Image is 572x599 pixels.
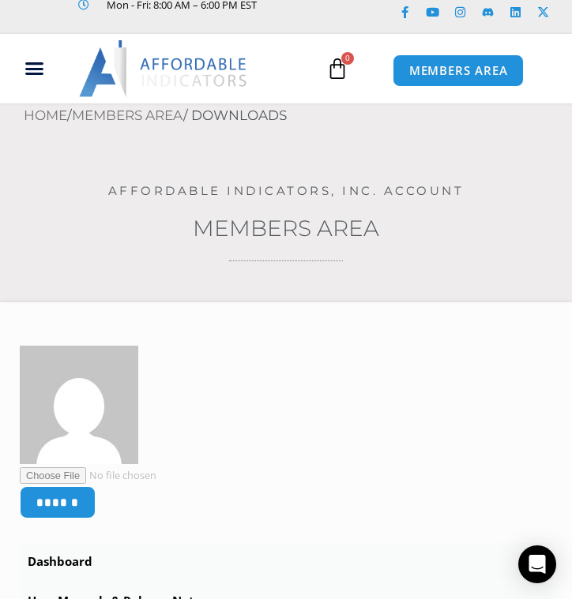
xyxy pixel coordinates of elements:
[303,46,372,92] a: 0
[518,545,556,583] div: Open Intercom Messenger
[20,543,552,581] a: Dashboard
[24,103,572,129] nav: Breadcrumb
[409,65,508,77] span: MEMBERS AREA
[49,14,286,30] iframe: Customer reviews powered by Trustpilot
[79,40,249,97] img: LogoAI | Affordable Indicators – NinjaTrader
[393,54,525,87] a: MEMBERS AREA
[72,107,183,123] a: Members Area
[108,183,465,198] a: Affordable Indicators, Inc. Account
[193,215,379,241] a: Members Area
[24,107,67,123] a: Home
[6,54,63,84] div: Menu Toggle
[341,52,354,65] span: 0
[20,346,138,464] img: e51e9f6b25141ffe3af53c98e9da2fae185af5213f9b28c2022bb3255007aaa9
